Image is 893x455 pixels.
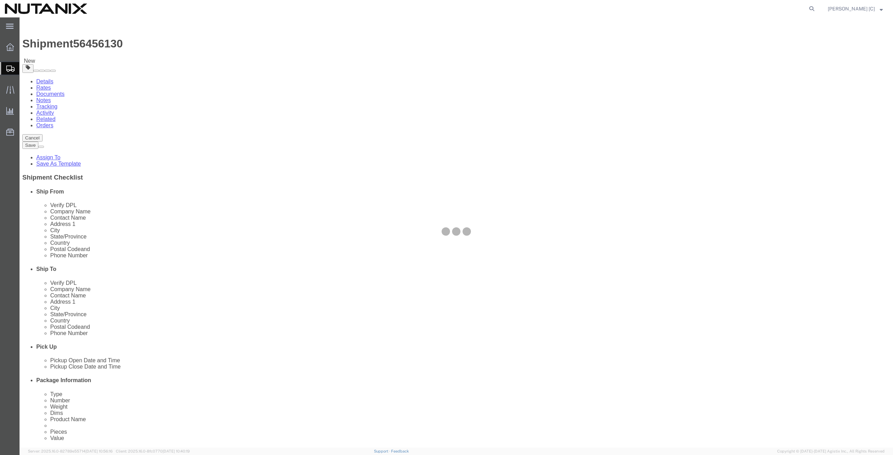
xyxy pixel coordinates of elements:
[828,5,875,13] span: Arthur Campos [C]
[827,5,883,13] button: [PERSON_NAME] [C]
[777,448,885,454] span: Copyright © [DATE]-[DATE] Agistix Inc., All Rights Reserved
[163,449,190,453] span: [DATE] 10:40:19
[374,449,391,453] a: Support
[116,449,190,453] span: Client: 2025.16.0-8fc0770
[28,449,113,453] span: Server: 2025.16.0-82789e55714
[85,449,113,453] span: [DATE] 10:56:16
[391,449,409,453] a: Feedback
[5,3,87,14] img: logo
